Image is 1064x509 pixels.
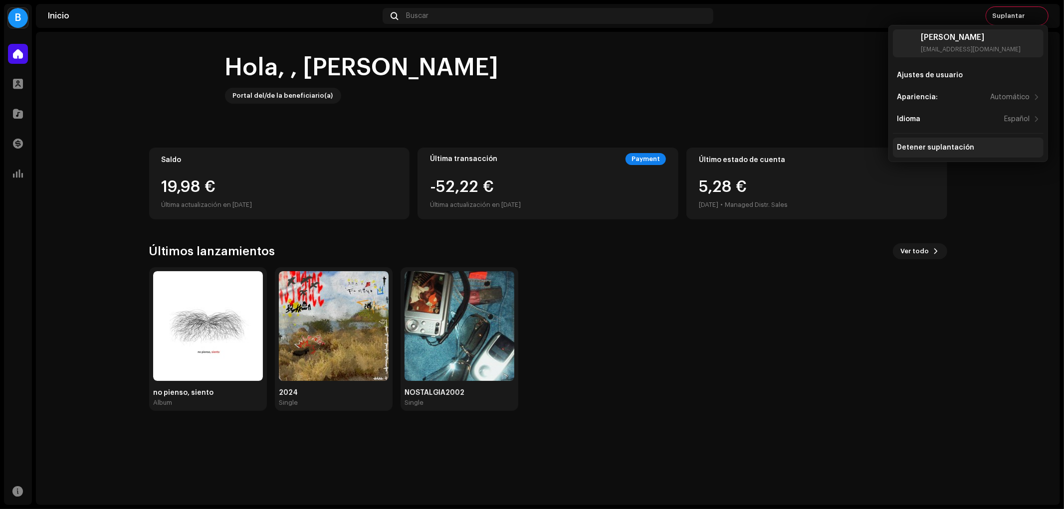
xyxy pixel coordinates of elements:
img: edace285-1de6-4a6d-95c0-8c11214d170b [405,271,514,381]
div: Idioma [897,115,920,123]
h3: Últimos lanzamientos [149,243,275,259]
div: Última actualización en [DATE] [430,199,521,211]
img: 239af639-0cf3-42a5-9524-59aaa99c4aa4 [897,33,917,53]
img: 239af639-0cf3-42a5-9524-59aaa99c4aa4 [149,48,209,108]
re-o-card-value: Saldo [149,148,410,219]
div: 2024 [279,389,389,397]
div: Última transacción [430,155,497,163]
div: Managed Distr. Sales [725,199,788,211]
div: Portal del/de la beneficiario(a) [233,90,333,102]
re-m-nav-item: Ajustes de usuario [893,65,1044,85]
div: Saldo [162,156,398,164]
re-m-nav-item: Idioma [893,109,1044,129]
div: [PERSON_NAME] [921,33,1021,41]
div: Hola, , [PERSON_NAME] [225,52,499,84]
div: Apariencia: [897,93,938,101]
div: Ajustes de usuario [897,71,963,79]
span: Suplantar [992,12,1025,20]
div: Detener suplantación [897,144,974,152]
div: Single [405,399,424,407]
span: Ver todo [901,241,929,261]
button: Ver todo [893,243,947,259]
div: Payment [626,153,666,165]
img: 36cd14a6-5e78-4acd-951c-ea845b00dbb3 [153,271,263,381]
div: • [720,199,723,211]
re-m-nav-item: Detener suplantación [893,138,1044,158]
div: [DATE] [699,199,718,211]
span: Buscar [406,12,428,20]
img: ab57162b-7a54-4e23-a2cb-2c1a7eff75d1 [279,271,389,381]
div: Album [153,399,172,407]
div: no pienso, siento [153,389,263,397]
div: Single [279,399,298,407]
div: Último estado de cuenta [699,156,935,164]
re-m-nav-item: Apariencia: [893,87,1044,107]
div: Inicio [48,12,379,20]
div: [EMAIL_ADDRESS][DOMAIN_NAME] [921,45,1021,53]
div: Última actualización en [DATE] [162,199,398,211]
div: NOSTALGIA2002 [405,389,514,397]
img: 239af639-0cf3-42a5-9524-59aaa99c4aa4 [1031,8,1047,24]
div: Automático [990,93,1030,101]
div: B [8,8,28,28]
re-o-card-value: Último estado de cuenta [686,148,947,219]
div: Español [1004,115,1030,123]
